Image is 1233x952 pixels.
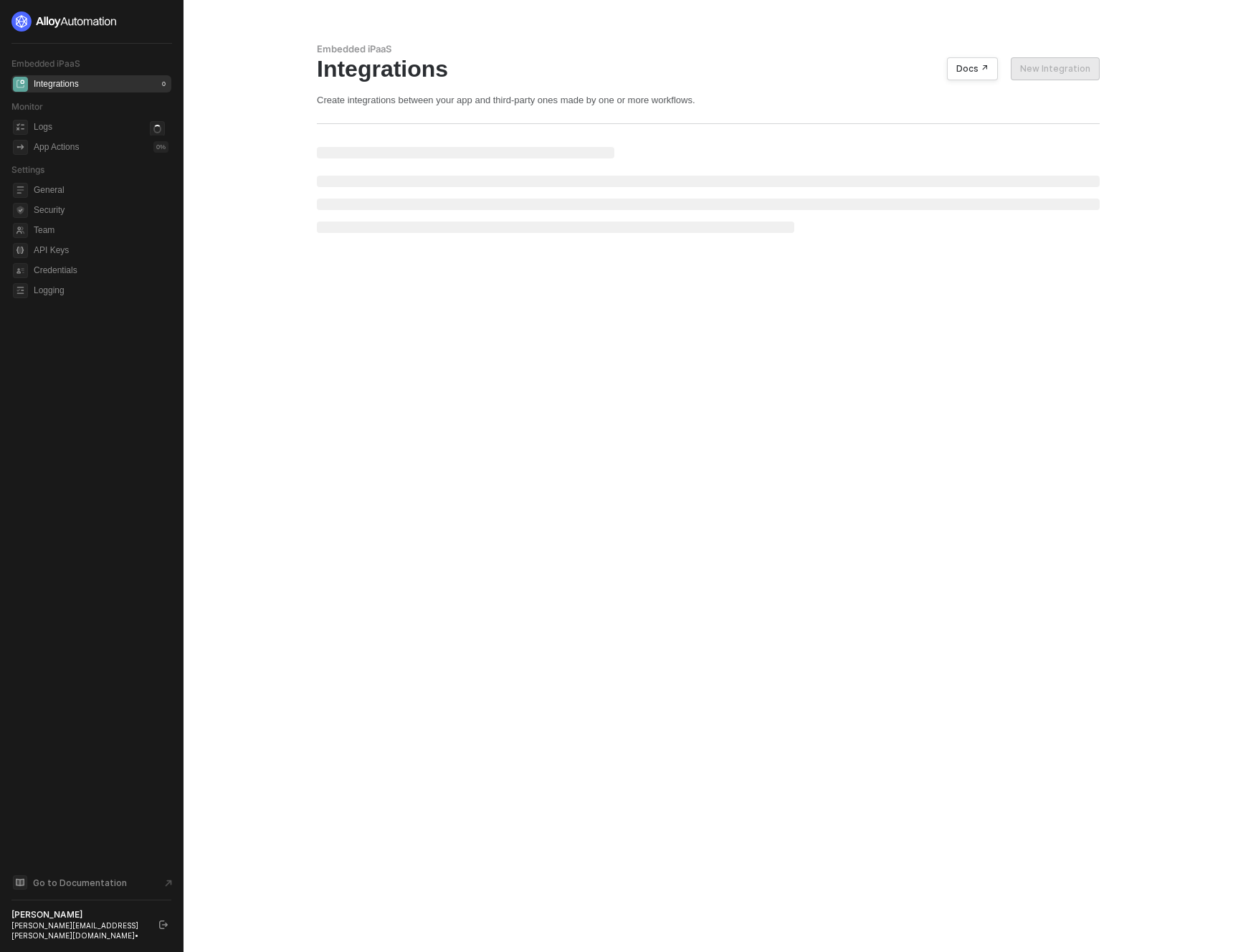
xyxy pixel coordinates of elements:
span: API Keys [34,242,168,259]
span: Logging [34,282,168,299]
span: General [34,181,168,199]
div: Docs ↗ [956,63,989,75]
div: Create integrations between your app and third-party ones made by one or more workflows. [317,94,1100,106]
span: credentials [13,263,28,278]
span: Embedded iPaaS [11,58,80,69]
span: team [13,223,28,238]
span: icon-logs [13,120,28,135]
div: App Actions [34,141,79,153]
div: Logs [34,121,52,133]
span: integrations [13,77,28,92]
img: logo [11,11,118,32]
div: 0 [159,78,168,90]
button: New Integration [1011,57,1100,80]
span: documentation [13,875,27,890]
div: [PERSON_NAME] [11,909,146,920]
div: 0 % [153,141,168,153]
span: Team [34,222,168,239]
span: Go to Documentation [33,877,127,889]
div: [PERSON_NAME][EMAIL_ADDRESS][PERSON_NAME][DOMAIN_NAME] • [11,920,146,941]
span: icon-loader [150,121,165,136]
button: Docs ↗ [947,57,998,80]
div: Embedded iPaaS [317,43,1100,55]
span: logging [13,283,28,298]
span: general [13,183,28,198]
span: Credentials [34,262,168,279]
span: Security [34,201,168,219]
span: document-arrow [161,876,176,890]
span: Monitor [11,101,43,112]
div: Integrations [34,78,79,90]
a: logo [11,11,171,32]
a: Knowledge Base [11,874,172,891]
div: Integrations [317,55,1100,82]
span: icon-app-actions [13,140,28,155]
span: security [13,203,28,218]
span: api-key [13,243,28,258]
span: Settings [11,164,44,175]
span: logout [159,920,168,929]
